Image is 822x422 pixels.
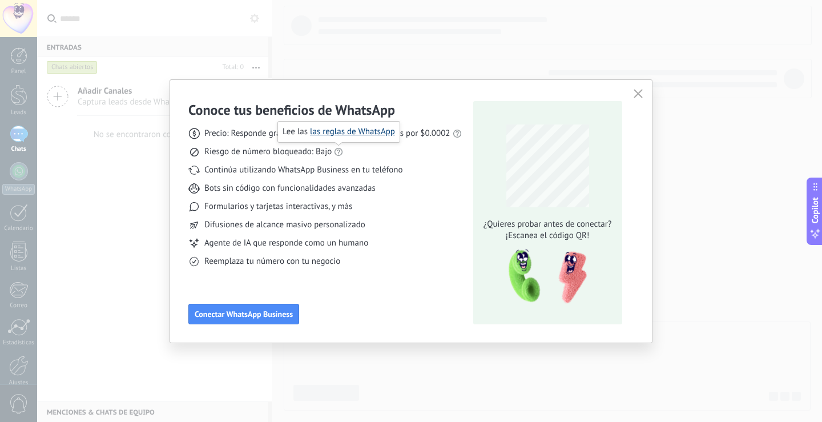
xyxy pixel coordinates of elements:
span: Precio: Responde gratis o inicia nuevas conversaciones por $0.0002 [204,128,450,139]
span: Reemplaza tu número con tu negocio [204,256,340,267]
span: ¿Quieres probar antes de conectar? [480,219,615,230]
h3: Conoce tus beneficios de WhatsApp [188,101,395,119]
span: Riesgo de número bloqueado: Bajo [204,146,332,158]
span: Difusiones de alcance masivo personalizado [204,219,365,231]
a: las reglas de WhatsApp [310,126,395,137]
span: Agente de IA que responde como un humano [204,238,368,249]
span: Copilot [809,197,821,223]
span: Formularios y tarjetas interactivas, y más [204,201,352,212]
img: qr-pic-1x.png [499,246,589,307]
button: Conectar WhatsApp Business [188,304,299,324]
span: Conectar WhatsApp Business [195,310,293,318]
span: Bots sin código con funcionalidades avanzadas [204,183,376,194]
span: Continúa utilizando WhatsApp Business en tu teléfono [204,164,402,176]
span: ¡Escanea el código QR! [480,230,615,242]
span: Lee las [283,126,395,138]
